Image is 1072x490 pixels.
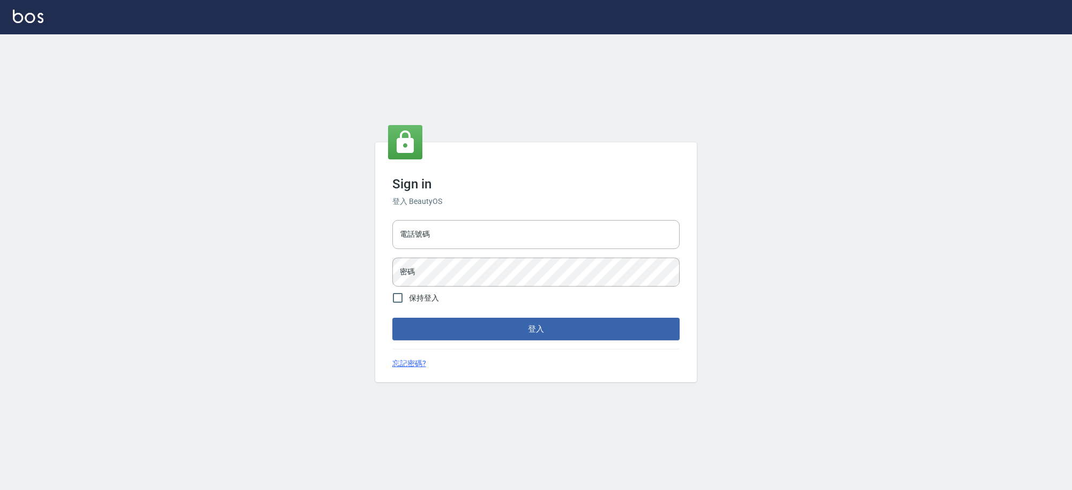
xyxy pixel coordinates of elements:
a: 忘記密碼? [392,358,426,369]
span: 保持登入 [409,292,439,304]
h3: Sign in [392,177,680,192]
img: Logo [13,10,43,23]
button: 登入 [392,318,680,340]
h6: 登入 BeautyOS [392,196,680,207]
